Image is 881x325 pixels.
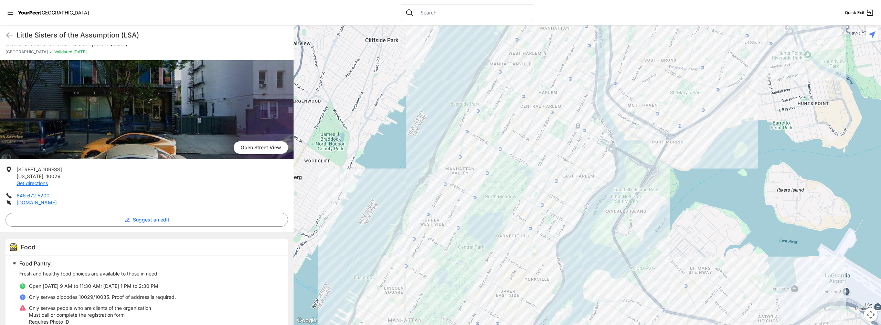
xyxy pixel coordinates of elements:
span: Suggest an edit [133,216,169,223]
img: Google [295,316,318,325]
span: Food [21,243,35,251]
button: Suggest an edit [6,213,288,227]
span: YourPeer [18,10,40,15]
span: Open [DATE] 9 AM to 11:30 AM; [DATE] 1 PM to 2:30 PM [29,283,158,289]
span: [GEOGRAPHIC_DATA] [40,10,89,15]
span: [STREET_ADDRESS] [17,166,62,172]
a: Open Street View [234,141,288,154]
p: Fresh and healthy food choices are available to those in need. [19,270,280,277]
p: Only serves zipcodes 10029/10035. Proof of address is required. [29,294,176,301]
button: Map camera controls [864,308,878,322]
div: Street Outreach SOP Pantry [294,25,881,325]
span: Only serves people who are clients of the organization [29,305,151,311]
span: , [43,173,45,179]
span: [US_STATE] [17,173,43,179]
a: 646.672.5200 [17,193,50,198]
a: Quick Exit [845,9,874,17]
h1: Little Sisters of the Assumption (LSA) [17,30,288,40]
span: ✓ [49,49,53,55]
span: Validated [54,49,72,54]
span: 10029 [46,173,61,179]
span: Food Pantry [19,260,51,267]
a: Open this area in Google Maps (opens a new window) [295,316,318,325]
span: Quick Exit [845,10,864,15]
span: [GEOGRAPHIC_DATA] [6,49,48,55]
span: Must call or complete the registration form [29,312,125,318]
a: YourPeer[GEOGRAPHIC_DATA] [18,11,89,15]
span: [DATE] [72,49,87,54]
a: Get directions [17,180,48,186]
a: [DOMAIN_NAME] [17,199,57,205]
input: Search [416,9,529,16]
